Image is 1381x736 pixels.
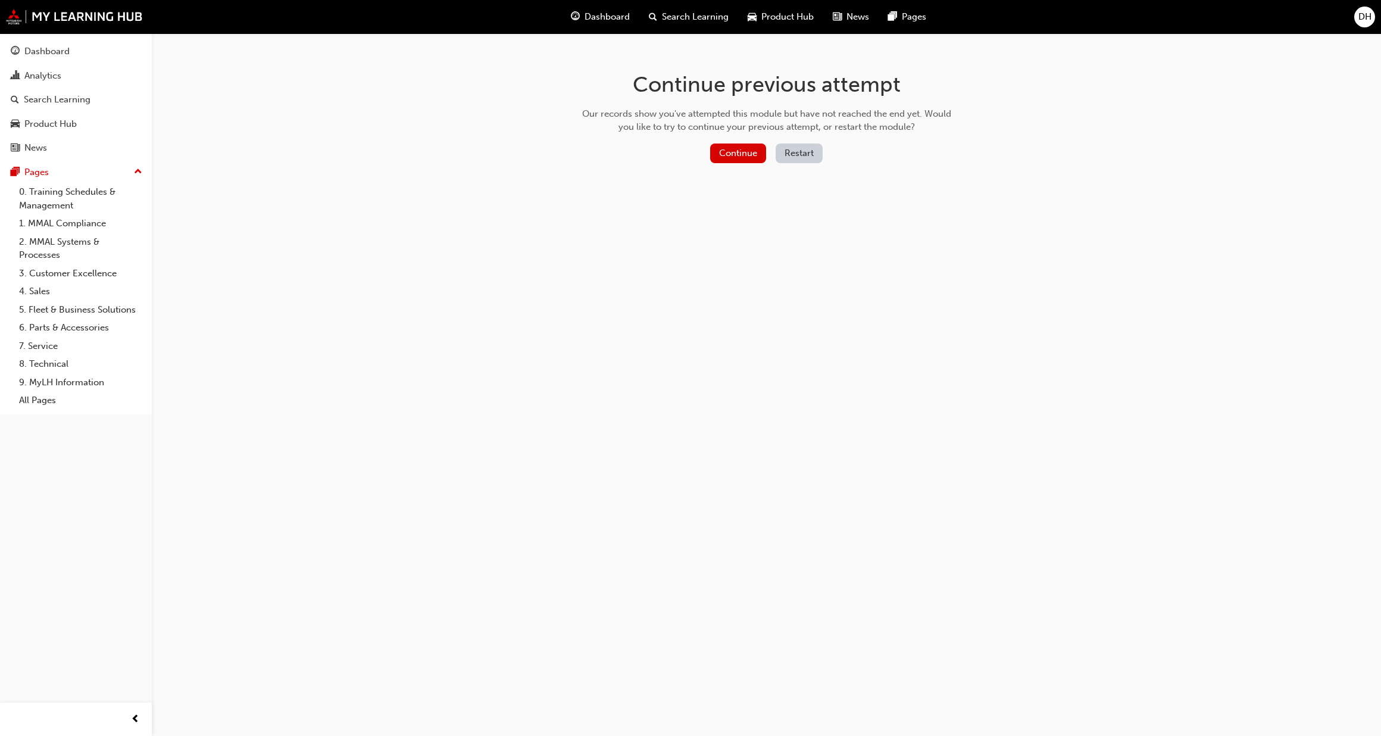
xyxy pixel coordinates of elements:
a: 9. MyLH Information [14,373,147,392]
span: pages-icon [888,10,897,24]
button: Pages [5,161,147,183]
span: Dashboard [585,10,630,24]
div: Analytics [24,69,61,83]
span: search-icon [11,95,19,105]
span: chart-icon [11,71,20,82]
h1: Continue previous attempt [578,71,955,98]
span: guage-icon [571,10,580,24]
span: up-icon [134,164,142,180]
span: car-icon [11,119,20,130]
a: car-iconProduct Hub [738,5,823,29]
a: news-iconNews [823,5,879,29]
a: 8. Technical [14,355,147,373]
span: search-icon [649,10,657,24]
span: News [846,10,869,24]
span: guage-icon [11,46,20,57]
a: Dashboard [5,40,147,63]
a: 1. MMAL Compliance [14,214,147,233]
button: DH [1354,7,1375,27]
button: Continue [710,144,766,163]
button: DashboardAnalyticsSearch LearningProduct HubNews [5,38,147,161]
div: Pages [24,166,49,179]
a: 7. Service [14,337,147,355]
span: Pages [902,10,926,24]
span: pages-icon [11,167,20,178]
div: News [24,141,47,155]
div: Product Hub [24,117,77,131]
div: Dashboard [24,45,70,58]
span: Search Learning [662,10,729,24]
span: news-icon [833,10,842,24]
a: pages-iconPages [879,5,936,29]
a: Analytics [5,65,147,87]
span: DH [1358,10,1371,24]
a: guage-iconDashboard [561,5,639,29]
a: Product Hub [5,113,147,135]
a: 5. Fleet & Business Solutions [14,301,147,319]
span: Product Hub [761,10,814,24]
a: All Pages [14,391,147,410]
span: news-icon [11,143,20,154]
img: mmal [6,9,143,24]
div: Search Learning [24,93,90,107]
button: Restart [776,144,823,163]
a: search-iconSearch Learning [639,5,738,29]
a: 6. Parts & Accessories [14,319,147,337]
span: car-icon [748,10,757,24]
a: Search Learning [5,89,147,111]
a: News [5,137,147,159]
a: 2. MMAL Systems & Processes [14,233,147,264]
span: prev-icon [131,712,140,727]
a: 0. Training Schedules & Management [14,183,147,214]
div: Our records show you've attempted this module but have not reached the end yet. Would you like to... [578,107,955,134]
a: 4. Sales [14,282,147,301]
a: 3. Customer Excellence [14,264,147,283]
